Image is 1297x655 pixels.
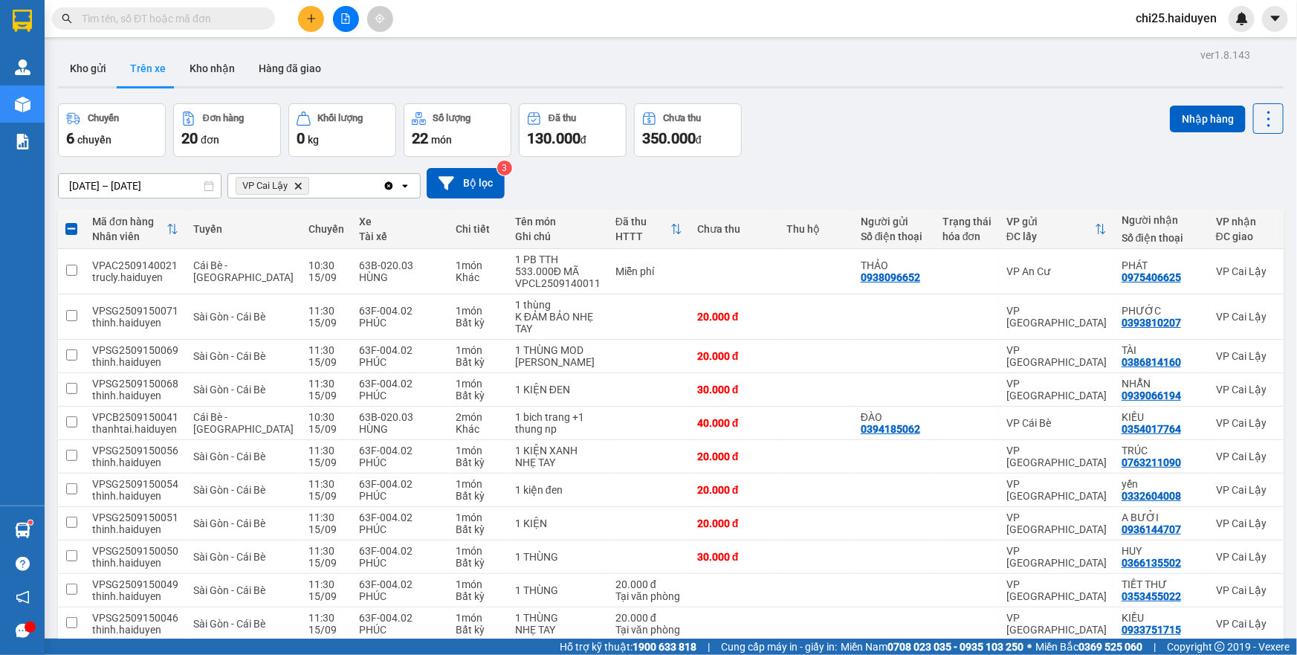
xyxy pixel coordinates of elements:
[359,378,441,390] div: 63F-004.02
[841,639,1023,655] span: Miền Nam
[642,129,696,147] span: 350.000
[193,259,294,283] span: Cái Bè - [GEOGRAPHIC_DATA]
[633,641,696,653] strong: 1900 633 818
[527,129,580,147] span: 130.000
[308,612,344,624] div: 11:30
[1122,545,1201,557] div: HUY
[515,517,601,529] div: 1 KIỆN
[1006,344,1107,368] div: VP [GEOGRAPHIC_DATA]
[1200,47,1250,63] div: ver 1.8.143
[608,210,690,249] th: Toggle SortBy
[1006,578,1107,602] div: VP [GEOGRAPHIC_DATA]
[92,456,178,468] div: thinh.haiduyen
[1122,259,1201,271] div: PHÁT
[615,265,682,277] div: Miễn phí
[615,590,682,602] div: Tại văn phòng
[615,216,670,228] div: Đã thu
[861,423,920,435] div: 0394185062
[1262,6,1288,32] button: caret-down
[359,445,441,456] div: 63F-004.02
[92,545,178,557] div: VPSG2509150050
[1035,639,1142,655] span: Miền Bắc
[1122,478,1201,490] div: yến
[308,523,344,535] div: 15/09
[16,624,30,638] span: message
[359,512,441,523] div: 63F-004.02
[359,305,441,317] div: 63F-004.02
[412,129,428,147] span: 22
[359,456,441,468] div: PHÚC
[1122,214,1201,226] div: Người nhận
[456,411,500,423] div: 2 món
[297,129,305,147] span: 0
[456,423,500,435] div: Khác
[92,378,178,390] div: VPSG2509150068
[308,590,344,602] div: 15/09
[92,445,178,456] div: VPSG2509150056
[515,216,601,228] div: Tên món
[1122,445,1201,456] div: TRÚC
[515,254,601,289] div: 1 PB TTH 533.000Đ MÃ VPCL2509140011
[92,612,178,624] div: VPSG2509150046
[861,411,928,423] div: ĐÀO
[399,180,411,192] svg: open
[515,584,601,596] div: 1 THÙNG
[92,590,178,602] div: thinh.haiduyen
[515,311,601,335] div: K ĐẢM BẢO NHẸ TAY
[1122,590,1181,602] div: 0353455022
[515,344,601,368] div: 1 THÙNG MOD MIMI
[1122,390,1181,401] div: 0939066194
[1006,305,1107,329] div: VP [GEOGRAPHIC_DATA]
[66,129,74,147] span: 6
[1124,9,1229,28] span: chi25.haiduyen
[92,423,178,435] div: thanhtai.haiduyen
[308,545,344,557] div: 11:30
[298,6,324,32] button: plus
[1122,624,1181,636] div: 0933751715
[242,180,288,192] span: VP Cai Lậy
[999,210,1114,249] th: Toggle SortBy
[308,411,344,423] div: 10:30
[308,512,344,523] div: 11:30
[359,557,441,569] div: PHÚC
[359,344,441,356] div: 63F-004.02
[58,103,166,157] button: Chuyến6chuyến
[515,384,601,396] div: 1 KIỆN ĐEN
[1122,557,1181,569] div: 0366135502
[92,490,178,502] div: thinh.haiduyen
[340,13,351,24] span: file-add
[456,305,500,317] div: 1 món
[634,103,742,157] button: Chưa thu350.000đ
[456,344,500,356] div: 1 món
[15,523,30,538] img: warehouse-icon
[308,490,344,502] div: 15/09
[786,223,846,235] div: Thu hộ
[1006,265,1107,277] div: VP An Cư
[92,390,178,401] div: thinh.haiduyen
[1122,378,1201,390] div: NHẪN
[92,259,178,271] div: VPAC2509140021
[515,445,601,456] div: 1 KIỆN XANH
[359,545,441,557] div: 63F-004.02
[515,612,601,624] div: 1 THÙNG
[92,344,178,356] div: VPSG2509150069
[615,612,682,624] div: 20.000 đ
[193,311,265,323] span: Sài Gòn - Cái Bè
[193,618,265,630] span: Sài Gòn - Cái Bè
[173,103,281,157] button: Đơn hàng20đơn
[456,317,500,329] div: Bất kỳ
[861,216,928,228] div: Người gửi
[456,356,500,368] div: Bất kỳ
[1122,344,1201,356] div: TÀI
[367,6,393,32] button: aim
[236,177,309,195] span: VP Cai Lậy, close by backspace
[456,590,500,602] div: Bất kỳ
[1122,317,1181,329] div: 0393810207
[1170,106,1246,132] button: Nhập hàng
[82,10,257,27] input: Tìm tên, số ĐT hoặc mã đơn
[28,520,33,525] sup: 1
[193,584,265,596] span: Sài Gòn - Cái Bè
[308,557,344,569] div: 15/09
[359,271,441,283] div: HÙNG
[560,639,696,655] span: Hỗ trợ kỹ thuật:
